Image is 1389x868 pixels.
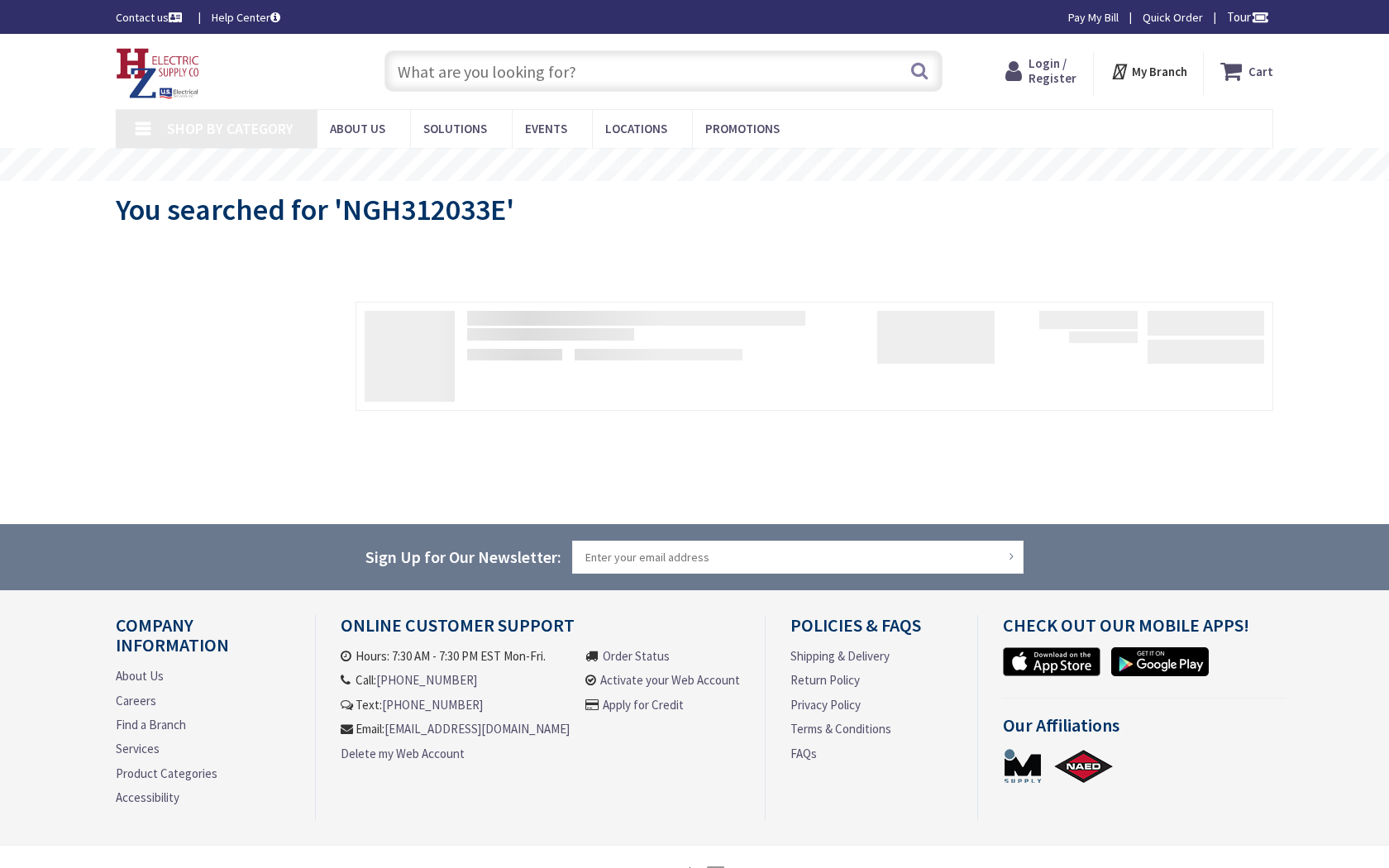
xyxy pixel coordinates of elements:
a: Find a Branch [116,716,186,733]
a: [EMAIL_ADDRESS][DOMAIN_NAME] [384,720,570,737]
a: MSUPPLY [1003,747,1043,785]
a: Pay My Bill [1068,9,1119,26]
span: About Us [330,121,385,136]
span: You searched for 'NGH312033E' [116,191,514,228]
a: Accessibility [116,789,179,806]
strong: My Branch [1132,64,1187,79]
strong: Cart [1248,56,1273,86]
input: What are you looking for? [384,50,943,92]
rs-layer: Free Same Day Pickup at 8 Locations [562,156,856,174]
a: Login / Register [1005,56,1076,86]
h4: Company Information [116,615,290,667]
a: FAQs [790,745,817,762]
a: [PHONE_NUMBER] [382,696,483,713]
h4: Policies & FAQs [790,615,952,647]
span: Shop By Category [167,119,294,138]
a: Services [116,740,160,757]
a: Careers [116,692,156,709]
h4: Check out Our Mobile Apps! [1003,615,1286,647]
span: Locations [605,121,667,136]
a: Activate your Web Account [600,671,740,689]
li: Text: [341,696,570,713]
span: Login / Register [1029,55,1076,86]
span: Sign Up for Our Newsletter: [365,546,561,567]
input: Enter your email address [572,541,1024,574]
img: HZ Electric Supply [116,48,200,99]
a: Shipping & Delivery [790,647,890,665]
span: Promotions [705,121,780,136]
a: NAED [1053,747,1115,785]
span: Tour [1227,9,1269,25]
a: Apply for Credit [603,696,684,713]
a: Help Center [212,9,280,26]
a: Order Status [603,647,670,665]
li: Hours: 7:30 AM - 7:30 PM EST Mon-Fri. [341,647,570,665]
a: [PHONE_NUMBER] [376,671,477,689]
a: Cart [1220,56,1273,86]
a: Privacy Policy [790,696,861,713]
a: Delete my Web Account [341,745,465,762]
h4: Online Customer Support [341,615,739,647]
a: Quick Order [1143,9,1203,26]
a: Product Categories [116,765,217,782]
span: Solutions [423,121,487,136]
a: Terms & Conditions [790,720,891,737]
div: My Branch [1110,56,1187,86]
li: Email: [341,720,570,737]
a: Contact us [116,9,185,26]
a: Return Policy [790,671,860,689]
span: Events [525,121,567,136]
a: About Us [116,667,164,684]
li: Call: [341,671,570,689]
h4: Our Affiliations [1003,715,1286,747]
